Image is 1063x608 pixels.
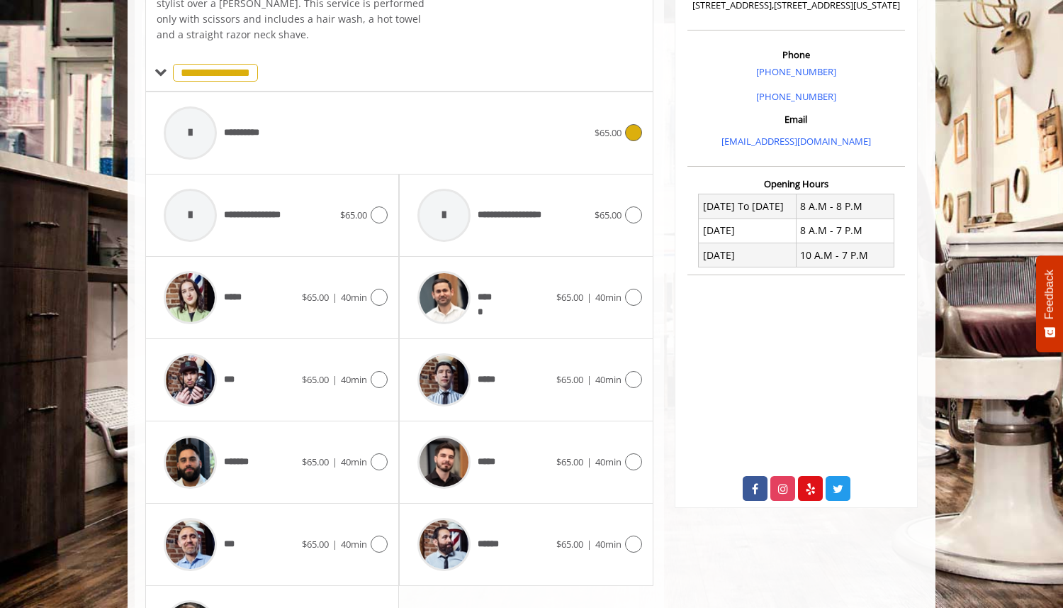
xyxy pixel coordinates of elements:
td: 8 A.M - 7 P.M [796,219,894,243]
span: 40min [341,373,367,386]
span: 40min [341,291,367,304]
span: 40min [595,373,622,386]
span: | [587,455,592,468]
h3: Opening Hours [687,179,905,189]
span: 40min [595,455,622,468]
span: 40min [341,455,367,468]
span: 40min [595,538,622,551]
h3: Email [691,114,901,124]
span: $65.00 [595,209,622,221]
span: | [587,291,592,304]
span: 40min [595,291,622,304]
span: | [332,538,337,551]
span: $65.00 [556,455,583,468]
span: $65.00 [340,209,367,221]
span: | [332,455,337,468]
span: $65.00 [302,373,329,386]
span: $65.00 [302,291,329,304]
td: 10 A.M - 7 P.M [796,243,894,267]
span: 40min [341,538,367,551]
td: [DATE] [699,243,797,267]
td: 8 A.M - 8 P.M [796,194,894,219]
span: | [587,373,592,386]
td: [DATE] [699,219,797,243]
span: $65.00 [556,538,583,551]
span: Feedback [1043,270,1056,319]
span: | [587,538,592,551]
h3: Phone [691,50,901,60]
span: $65.00 [556,291,583,304]
span: | [332,373,337,386]
span: $65.00 [595,126,622,139]
span: | [332,291,337,304]
span: $65.00 [556,373,583,386]
span: $65.00 [302,538,329,551]
span: $65.00 [302,455,329,468]
button: Feedback - Show survey [1036,255,1063,352]
a: [PHONE_NUMBER] [756,90,836,103]
td: [DATE] To [DATE] [699,194,797,219]
a: [PHONE_NUMBER] [756,65,836,78]
a: [EMAIL_ADDRESS][DOMAIN_NAME] [721,135,871,148]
